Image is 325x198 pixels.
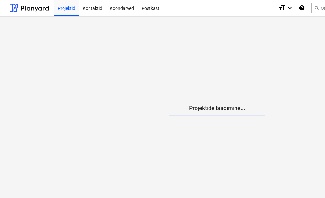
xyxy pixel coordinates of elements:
[314,5,319,10] span: search
[169,104,265,112] p: Projektide laadimine...
[299,4,305,12] i: Abikeskus
[278,4,286,12] i: format_size
[286,4,294,12] i: keyboard_arrow_down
